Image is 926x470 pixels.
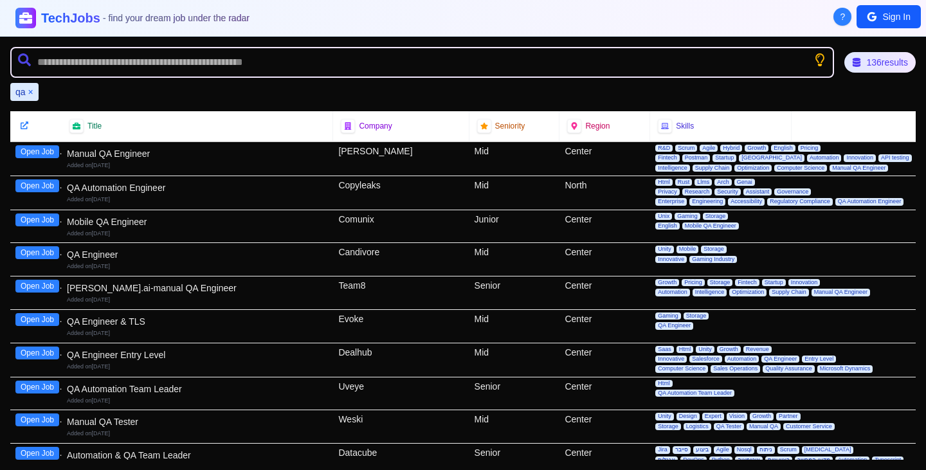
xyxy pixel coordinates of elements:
span: Storage [655,423,681,430]
span: Python [709,456,732,464]
span: Gaming [675,213,700,220]
div: Mid [469,343,560,377]
div: Center [559,243,650,276]
button: Remove qa filter [28,86,33,98]
span: Optimization [729,289,767,296]
span: English [771,145,795,152]
span: R&D [655,145,673,152]
span: Rust [675,179,693,186]
span: Automation [725,356,759,363]
div: Added on [DATE] [67,262,328,271]
div: Added on [DATE] [67,363,328,371]
div: Center [559,142,650,176]
button: Open Job [15,413,59,426]
div: North [559,176,650,210]
span: Automation [655,289,690,296]
span: QA Automation Engineer [835,198,904,205]
span: Enterprise [655,198,687,205]
span: Assistant [743,188,772,195]
span: Accessibility [728,198,765,205]
span: ראש צוות [765,456,793,464]
span: Jira [655,446,670,453]
div: QA Engineer Entry Level [67,348,328,361]
span: Vision [727,413,747,420]
div: Center [559,310,650,343]
span: Unix [655,213,672,220]
span: Entry Level [802,356,836,363]
div: Center [559,410,650,443]
button: Show search tips [813,53,826,66]
div: Center [559,377,650,410]
span: Startup [762,279,786,286]
div: Mobile QA Engineer [67,215,328,228]
span: QA Engineer [655,322,693,329]
span: Nosql [734,446,754,453]
button: Open Job [15,347,59,359]
span: Supply Chain [693,165,732,172]
div: Comunix [333,210,469,243]
div: Center [559,343,650,377]
button: Open Job [15,179,59,192]
span: Growth [745,145,768,152]
span: Customer Service [783,423,835,430]
div: QA Engineer [67,248,328,261]
span: Unity [696,346,714,353]
span: Innovation [844,154,876,161]
span: ניתוח [757,446,775,453]
div: Manual QA Tester [67,415,328,428]
button: Open Job [15,213,59,226]
span: Genai [734,179,755,186]
span: Optimization [734,165,772,172]
span: Expert [702,413,724,420]
span: Scrum [675,145,697,152]
span: Saas [655,346,674,353]
span: אנגלית [655,456,678,464]
span: Skills [676,121,694,131]
div: Added on [DATE] [67,329,328,338]
span: Innovation [788,279,821,286]
span: Supply Chain [769,289,809,296]
span: DevOps [680,456,707,464]
div: QA Engineer & TLS [67,315,328,328]
div: Mid [469,243,560,276]
span: Intelligence [693,289,727,296]
div: Copyleaks [333,176,469,210]
span: Automation [807,154,842,161]
span: Engineering [689,198,725,205]
span: Fintech [655,154,680,161]
button: About Techjobs [833,8,851,26]
div: Center [559,276,650,309]
span: QA Engineer [761,356,799,363]
span: Automation [835,456,870,464]
div: Mid [469,176,560,210]
div: Evoke [333,310,469,343]
div: Senior [469,377,560,410]
span: Storage [703,213,729,220]
span: Computer Science [655,365,708,372]
span: Regulatory Compliance [767,198,833,205]
div: Candivore [333,243,469,276]
div: Weski [333,410,469,443]
span: Manual QA [747,423,781,430]
button: Sign In [857,5,921,28]
span: English [655,222,680,230]
span: Quality Assurance [763,365,815,372]
span: Gaming Industry [689,256,737,263]
div: Added on [DATE] [67,429,328,438]
div: Added on [DATE] [67,397,328,405]
span: אוטומציה [735,456,763,464]
span: Mobile [676,246,699,253]
span: Postman [682,154,711,161]
span: ביצוע [693,446,711,453]
span: API testing [878,154,912,161]
span: Revenue [743,346,772,353]
span: ? [840,10,846,23]
div: Added on [DATE] [67,230,328,238]
span: Privacy [655,188,680,195]
span: qa [15,86,26,98]
span: Innovative [655,256,687,263]
span: Typescript [872,456,903,464]
span: [GEOGRAPHIC_DATA] [739,154,804,161]
div: Added on [DATE] [67,296,328,304]
button: Open Job [15,313,59,326]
